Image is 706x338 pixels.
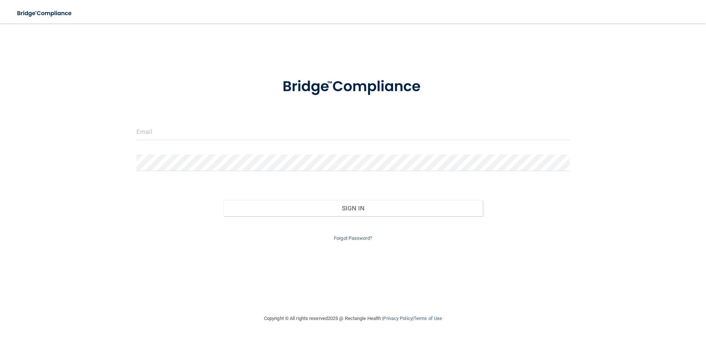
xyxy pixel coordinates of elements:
[267,68,439,106] img: bridge_compliance_login_screen.278c3ca4.svg
[383,316,412,321] a: Privacy Policy
[334,235,372,241] a: Forgot Password?
[223,200,483,216] button: Sign In
[219,307,487,330] div: Copyright © All rights reserved 2025 @ Rectangle Health | |
[136,124,570,140] input: Email
[11,6,79,21] img: bridge_compliance_login_screen.278c3ca4.svg
[414,316,442,321] a: Terms of Use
